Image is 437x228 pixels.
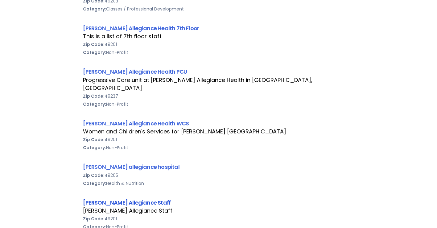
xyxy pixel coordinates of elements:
div: [PERSON_NAME] Allegiance Staff [83,207,354,215]
a: [PERSON_NAME] Allegiance Health 7th Floor [83,24,199,32]
b: Category: [83,49,106,55]
a: [PERSON_NAME] Allegiance Health PCU [83,68,187,75]
div: [PERSON_NAME] allegiance hospital [83,163,354,171]
b: Category: [83,6,106,12]
b: Zip Code: [83,41,105,47]
a: [PERSON_NAME] allegiance hospital [83,163,179,171]
b: Category: [83,180,106,186]
b: Category: [83,145,106,151]
div: 49265 [83,171,354,179]
a: [PERSON_NAME] Allegiance Staff [83,199,171,206]
a: [PERSON_NAME] Allegiance Health WCS [83,120,189,127]
div: 49237 [83,92,354,100]
div: Non-Profit [83,144,354,152]
div: 49201 [83,136,354,144]
div: 49201 [83,40,354,48]
div: Non-Profit [83,100,354,108]
div: Women and Children's Services for [PERSON_NAME] [GEOGRAPHIC_DATA] [83,128,354,136]
b: Zip Code: [83,93,105,99]
div: [PERSON_NAME] Allegiance Health PCU [83,67,354,76]
div: Classes / Professional Development [83,5,354,13]
div: Health & Nutrition [83,179,354,187]
b: Zip Code: [83,216,105,222]
div: Non-Profit [83,48,354,56]
div: [PERSON_NAME] Allegiance Staff [83,198,354,207]
b: Zip Code: [83,172,105,178]
div: Progressive Care unit at [PERSON_NAME] Allegiance Health in [GEOGRAPHIC_DATA], [GEOGRAPHIC_DATA] [83,76,354,92]
div: 49201 [83,215,354,223]
b: Category: [83,101,106,107]
b: Zip Code: [83,136,105,143]
div: [PERSON_NAME] Allegiance Health WCS [83,119,354,128]
div: This is a list of 7th floor staff [83,32,354,40]
div: [PERSON_NAME] Allegiance Health 7th Floor [83,24,354,32]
